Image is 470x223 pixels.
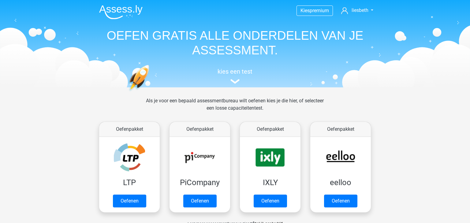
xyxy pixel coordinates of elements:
a: liesbeth [339,7,376,14]
div: Als je voor een bepaald assessmentbureau wilt oefenen kies je die hier, of selecteer een losse ca... [141,97,329,119]
span: Kies [300,8,310,13]
a: Oefenen [113,195,146,207]
span: premium [310,8,329,13]
a: Kiespremium [297,6,333,15]
a: kies een test [94,68,376,84]
a: Oefenen [324,195,357,207]
a: Oefenen [254,195,287,207]
img: oefenen [128,65,173,120]
img: assessment [230,79,240,84]
img: Assessly [99,5,143,19]
h5: kies een test [94,68,376,75]
a: Oefenen [183,195,217,207]
h1: OEFEN GRATIS ALLE ONDERDELEN VAN JE ASSESSMENT. [94,28,376,57]
span: liesbeth [352,7,368,13]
